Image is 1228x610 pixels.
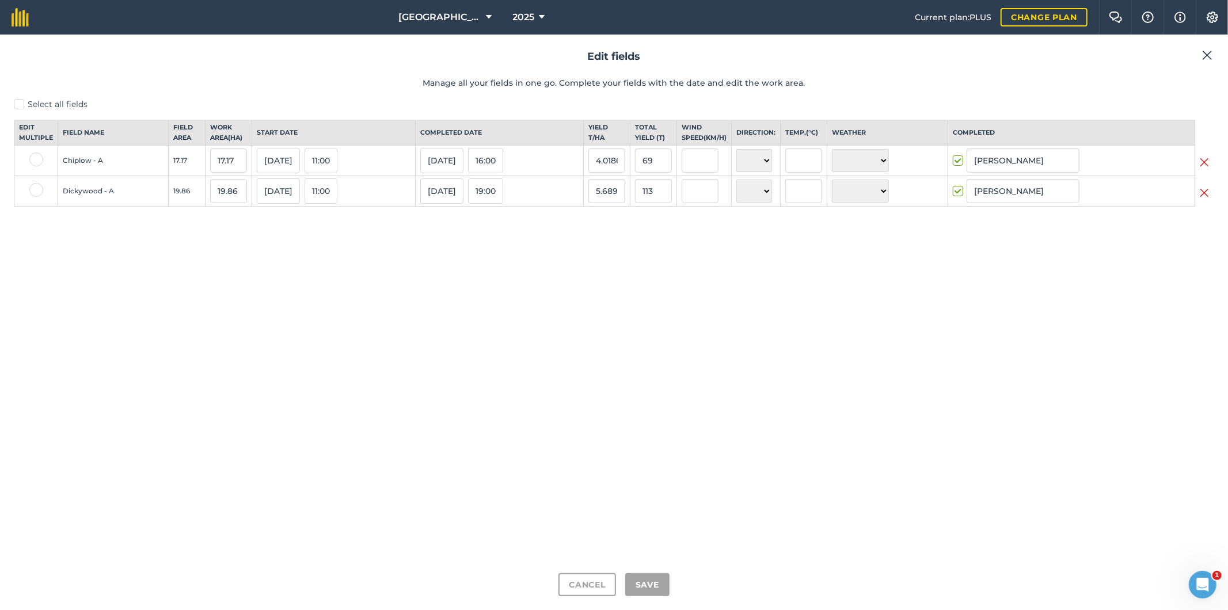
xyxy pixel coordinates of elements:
button: 16:00 [468,148,503,173]
th: Completed date [416,120,584,146]
img: svg+xml;base64,PHN2ZyB4bWxucz0iaHR0cDovL3d3dy53My5vcmcvMjAwMC9zdmciIHdpZHRoPSIyMiIgaGVpZ2h0PSIzMC... [1202,48,1212,62]
th: Temp. ( ° C ) [780,120,827,146]
span: [GEOGRAPHIC_DATA] [399,10,482,24]
img: Two speech bubbles overlapping with the left bubble in the forefront [1109,12,1123,23]
button: 11:00 [305,148,337,173]
button: [DATE] [257,148,300,173]
button: 11:00 [305,178,337,204]
img: A question mark icon [1141,12,1155,23]
button: [DATE] [420,178,463,204]
p: Manage all your fields in one go. Complete your fields with the date and edit the work area. [14,77,1214,89]
th: Field Area [168,120,205,146]
button: Cancel [558,573,615,596]
td: 17.17 [168,146,205,176]
button: 19:00 [468,178,503,204]
h2: Edit fields [14,48,1214,65]
th: Edit multiple [14,120,58,146]
th: Start date [252,120,415,146]
button: Save [625,573,670,596]
th: Weather [827,120,948,146]
img: svg+xml;base64,PHN2ZyB4bWxucz0iaHR0cDovL3d3dy53My5vcmcvMjAwMC9zdmciIHdpZHRoPSIxNyIgaGVpZ2h0PSIxNy... [1174,10,1186,24]
a: Change plan [1001,8,1088,26]
td: 19.86 [168,176,205,207]
th: Wind speed ( km/h ) [676,120,731,146]
span: Current plan : PLUS [915,11,991,24]
img: svg+xml;base64,PHN2ZyB4bWxucz0iaHR0cDovL3d3dy53My5vcmcvMjAwMC9zdmciIHdpZHRoPSIyMiIgaGVpZ2h0PSIzMC... [1200,186,1209,200]
th: Direction: [731,120,780,146]
img: svg+xml;base64,PHN2ZyB4bWxucz0iaHR0cDovL3d3dy53My5vcmcvMjAwMC9zdmciIHdpZHRoPSIyMiIgaGVpZ2h0PSIzMC... [1200,155,1209,169]
th: Total yield ( t ) [630,120,676,146]
img: fieldmargin Logo [12,8,29,26]
th: Completed [948,120,1195,146]
th: Field name [58,120,169,146]
img: A cog icon [1206,12,1219,23]
th: Work area ( Ha ) [205,120,252,146]
iframe: Intercom live chat [1189,571,1216,598]
th: Yield t / Ha [583,120,630,146]
button: [DATE] [257,178,300,204]
button: [DATE] [420,148,463,173]
span: 2025 [513,10,535,24]
td: Chiplow - A [58,146,169,176]
span: 1 [1212,571,1222,580]
td: Dickywood - A [58,176,169,207]
label: Select all fields [14,98,1214,110]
